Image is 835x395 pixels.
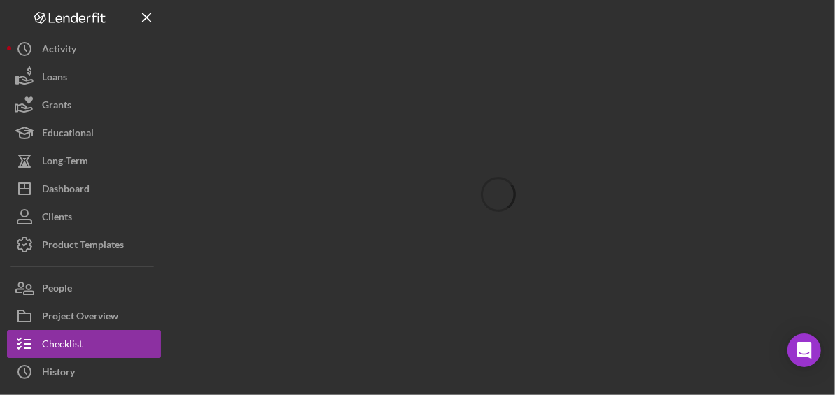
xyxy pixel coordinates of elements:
div: Long-Term [42,147,88,178]
button: Loans [7,63,161,91]
div: Project Overview [42,302,118,333]
div: Checklist [42,330,83,361]
button: Grants [7,91,161,119]
button: Checklist [7,330,161,358]
button: History [7,358,161,386]
button: Long-Term [7,147,161,175]
div: Educational [42,119,94,150]
div: Open Intercom Messenger [787,333,821,367]
div: Product Templates [42,231,124,262]
button: Activity [7,35,161,63]
div: Activity [42,35,76,66]
div: Dashboard [42,175,90,206]
div: Grants [42,91,71,122]
div: Loans [42,63,67,94]
button: Product Templates [7,231,161,259]
div: People [42,274,72,306]
button: Dashboard [7,175,161,203]
button: Project Overview [7,302,161,330]
button: People [7,274,161,302]
div: History [42,358,75,389]
button: Clients [7,203,161,231]
div: Clients [42,203,72,234]
button: Educational [7,119,161,147]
